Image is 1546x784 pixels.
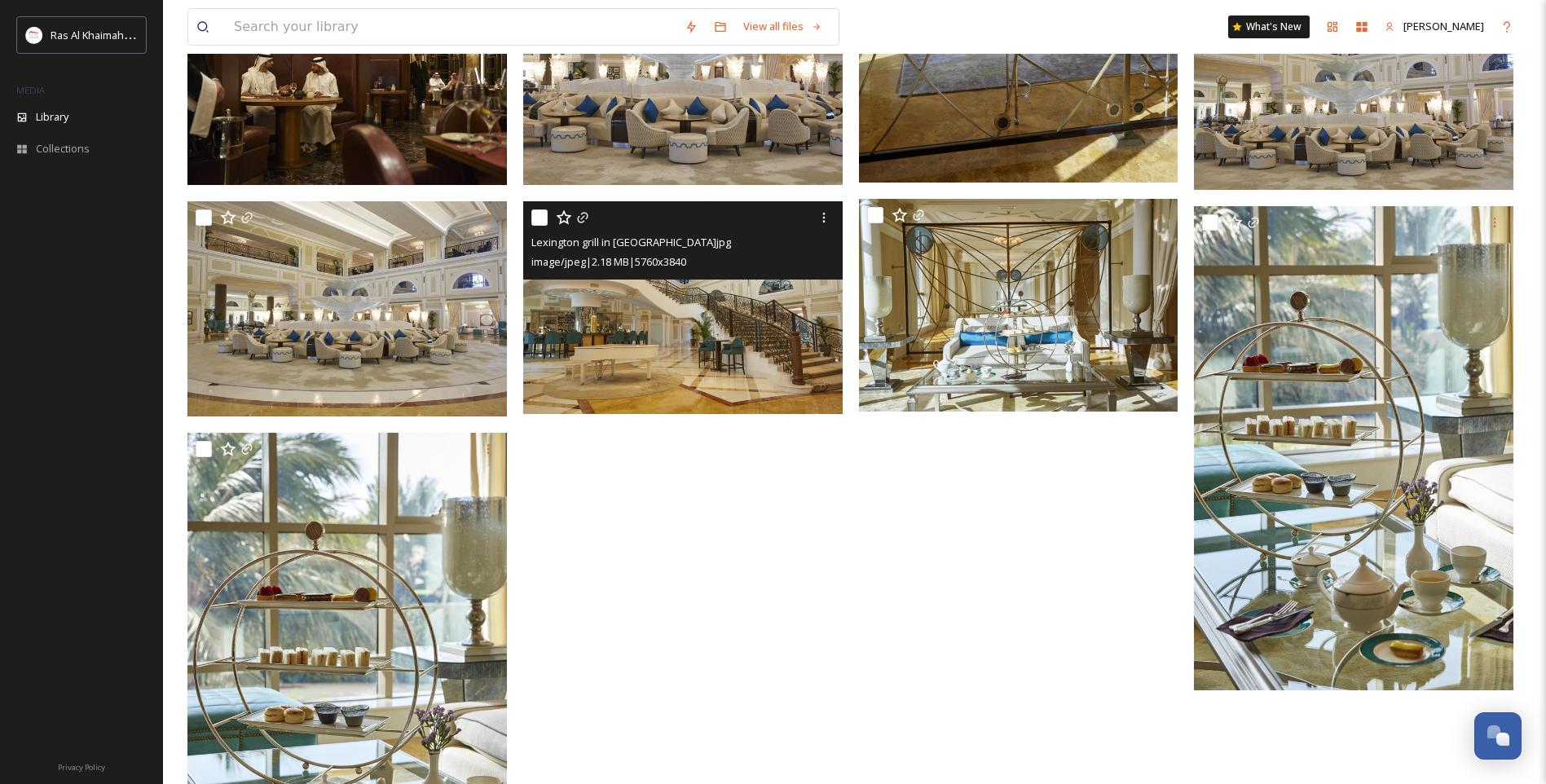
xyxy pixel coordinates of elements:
[58,756,105,776] a: Privacy Policy
[1474,712,1522,760] button: Open Chat
[16,84,45,96] span: MEDIA
[531,235,731,249] span: Lexington grill in [GEOGRAPHIC_DATA]jpg
[1403,19,1484,33] span: [PERSON_NAME]
[58,762,105,773] span: Privacy Policy
[36,141,90,156] span: Collections
[51,27,281,42] span: Ras Al Khaimah Tourism Development Authority
[735,11,830,42] a: View all files
[1376,11,1492,42] a: [PERSON_NAME]
[859,199,1178,412] img: Lexington grill in Waldorf Astoria.jpg
[226,9,676,45] input: Search your library
[523,200,843,414] img: Lexington grill in Waldorf Astoria.jpg
[36,109,68,125] span: Library
[531,254,686,269] span: image/jpeg | 2.18 MB | 5760 x 3840
[187,201,510,416] img: Lexington grill in Waldorf Astoria.jpg
[1194,205,1517,689] img: Lexington grill in Waldorf Astoria.jpg
[26,27,42,43] img: Logo_RAKTDA_RGB-01.png
[1228,15,1310,38] a: What's New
